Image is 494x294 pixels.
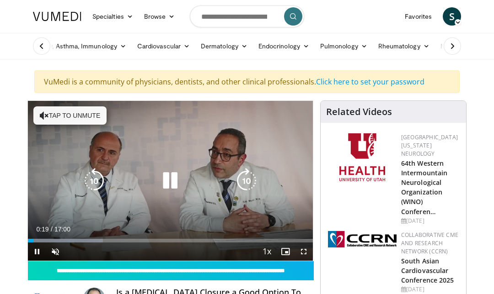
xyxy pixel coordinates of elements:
button: Fullscreen [295,242,313,261]
button: Pause [28,242,46,261]
a: Cardiovascular [132,37,195,55]
a: Dermatology [195,37,253,55]
a: Pulmonology [315,37,373,55]
input: Search topics, interventions [190,5,304,27]
div: [DATE] [401,285,459,294]
video-js: Video Player [28,101,313,261]
button: Unmute [46,242,64,261]
img: VuMedi Logo [33,12,81,21]
div: VuMedi is a community of physicians, dentists, and other clinical professionals. [34,70,460,93]
h4: Related Videos [326,106,392,117]
a: Browse [139,7,181,26]
a: South Asian Cardiovascular Conference 2025 [401,257,454,284]
span: 0:19 [36,226,48,233]
a: Favorites [399,7,437,26]
a: Click here to set your password [316,77,424,87]
a: [GEOGRAPHIC_DATA][US_STATE] Neurology [401,133,458,157]
img: f6362829-b0a3-407d-a044-59546adfd345.png.150x105_q85_autocrop_double_scale_upscale_version-0.2.png [339,133,385,181]
a: Endocrinology [253,37,315,55]
span: 17:00 [54,226,70,233]
img: a04ee3ba-8487-4636-b0fb-5e8d268f3737.png.150x105_q85_autocrop_double_scale_upscale_version-0.2.png [328,231,397,247]
a: Rheumatology [373,37,435,55]
a: Allergy, Asthma, Immunology [27,37,132,55]
a: 64th Western Intermountain Neurological Organization (WINO) Conferen… [401,159,447,216]
a: Specialties [87,7,139,26]
div: Progress Bar [28,239,313,242]
a: Collaborative CME and Research Network (CCRN) [401,231,458,255]
button: Playback Rate [258,242,276,261]
div: [DATE] [401,217,459,225]
button: Tap to unmute [33,106,107,125]
a: S [443,7,461,26]
button: Enable picture-in-picture mode [276,242,295,261]
span: / [51,226,53,233]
